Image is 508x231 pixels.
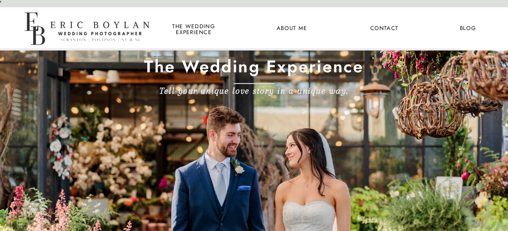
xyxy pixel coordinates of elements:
[452,23,483,34] a: Blog
[170,23,217,34] a: the wedding experience
[271,23,312,34] a: About Me
[103,56,404,81] h1: The Wedding Experience
[159,85,348,95] b: Tell your unique love story in a unique way.
[369,23,400,34] a: Contact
